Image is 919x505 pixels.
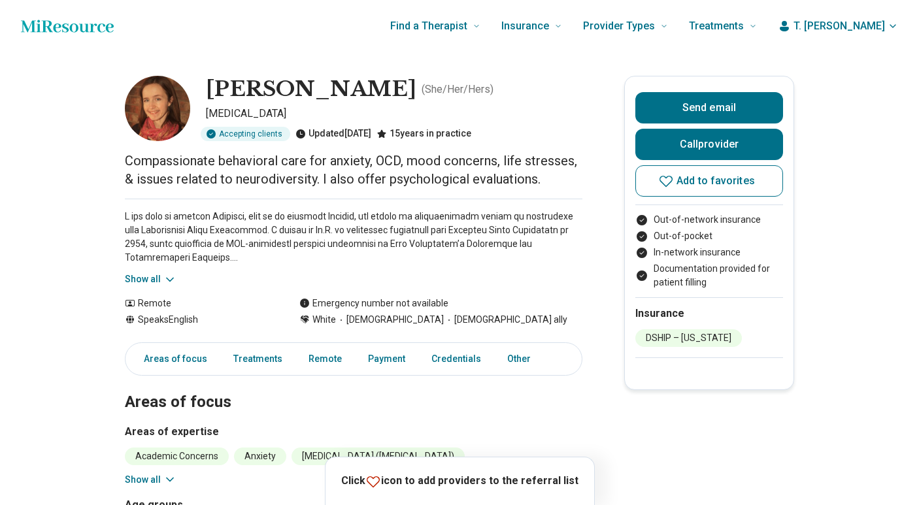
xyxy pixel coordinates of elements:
[125,152,582,188] p: Compassionate behavioral care for anxiety, OCD, mood concerns, life stresses, & issues related to...
[125,297,273,310] div: Remote
[125,272,176,286] button: Show all
[444,313,567,327] span: [DEMOGRAPHIC_DATA] ally
[635,246,783,259] li: In-network insurance
[125,360,582,414] h2: Areas of focus
[292,448,465,465] li: [MEDICAL_DATA] ([MEDICAL_DATA])
[422,82,493,97] p: ( She/Her/Hers )
[635,229,783,243] li: Out-of-pocket
[299,297,448,310] div: Emergency number not available
[125,313,273,327] div: Speaks English
[125,424,582,440] h3: Areas of expertise
[635,92,783,123] button: Send email
[125,473,176,487] button: Show all
[677,176,755,186] span: Add to favorites
[583,17,655,35] span: Provider Types
[312,313,336,327] span: White
[794,18,885,34] span: T. [PERSON_NAME]
[128,346,215,372] a: Areas of focus
[125,448,229,465] li: Academic Concerns
[201,127,290,141] div: Accepting clients
[234,448,286,465] li: Anxiety
[301,346,350,372] a: Remote
[635,262,783,289] li: Documentation provided for patient filling
[390,17,467,35] span: Find a Therapist
[125,210,582,265] p: L ips dolo si ametcon Adipisci, elit se do eiusmodt Incidid, utl etdolo ma aliquaenimadm veniam q...
[635,129,783,160] button: Callprovider
[501,17,549,35] span: Insurance
[206,106,582,122] p: [MEDICAL_DATA]
[206,76,416,103] h1: [PERSON_NAME]
[341,473,578,489] p: Click icon to add providers to the referral list
[778,18,898,34] button: T. [PERSON_NAME]
[125,76,190,141] img: Lindsey Copeland, Psychologist
[376,127,471,141] div: 15 years in practice
[295,127,371,141] div: Updated [DATE]
[635,213,783,289] ul: Payment options
[21,13,114,39] a: Home page
[226,346,290,372] a: Treatments
[635,329,742,347] li: DSHIP – [US_STATE]
[499,346,546,372] a: Other
[635,165,783,197] button: Add to favorites
[424,346,489,372] a: Credentials
[360,346,413,372] a: Payment
[635,306,783,321] h2: Insurance
[689,17,744,35] span: Treatments
[336,313,444,327] span: [DEMOGRAPHIC_DATA]
[635,213,783,227] li: Out-of-network insurance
